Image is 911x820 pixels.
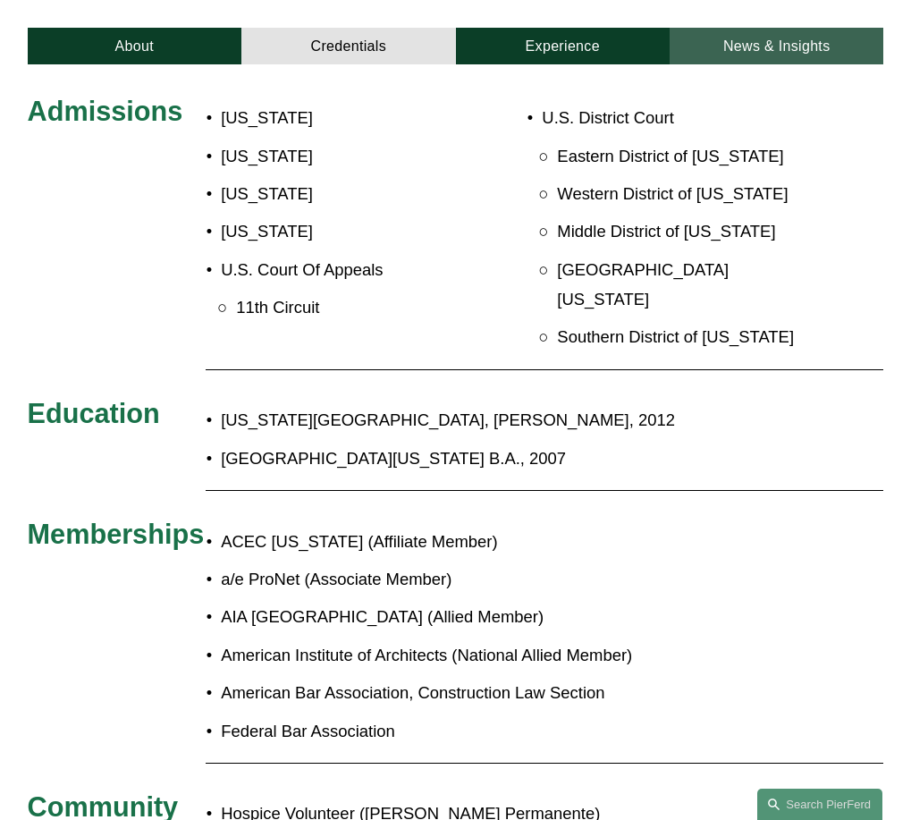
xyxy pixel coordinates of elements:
[28,398,160,428] span: Education
[670,28,883,64] a: News & Insights
[221,405,777,435] p: [US_STATE][GEOGRAPHIC_DATA], [PERSON_NAME], 2012
[221,255,455,284] p: U.S. Court Of Appeals
[236,292,455,322] p: 11th Circuit
[221,678,777,707] p: American Bar Association, Construction Law Section
[221,564,777,594] p: a/e ProNet (Associate Member)
[557,322,812,351] p: Southern District of [US_STATE]
[221,444,777,473] p: [GEOGRAPHIC_DATA][US_STATE] B.A., 2007
[221,716,777,746] p: Federal Bar Association
[28,96,183,126] span: Admissions
[557,255,812,314] p: [GEOGRAPHIC_DATA][US_STATE]
[28,519,205,549] span: Memberships
[557,141,812,171] p: Eastern District of [US_STATE]
[221,527,777,556] p: ACEC [US_STATE] (Affiliate Member)
[221,179,455,208] p: [US_STATE]
[557,216,812,246] p: Middle District of [US_STATE]
[221,602,777,631] p: AIA [GEOGRAPHIC_DATA] (Allied Member)
[542,103,812,132] p: U.S. District Court
[221,141,455,171] p: [US_STATE]
[757,789,882,820] a: Search this site
[221,103,455,132] p: [US_STATE]
[28,28,241,64] a: About
[557,179,812,208] p: Western District of [US_STATE]
[221,216,455,246] p: [US_STATE]
[221,640,777,670] p: American Institute of Architects (National Allied Member)
[456,28,670,64] a: Experience
[241,28,455,64] a: Credentials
